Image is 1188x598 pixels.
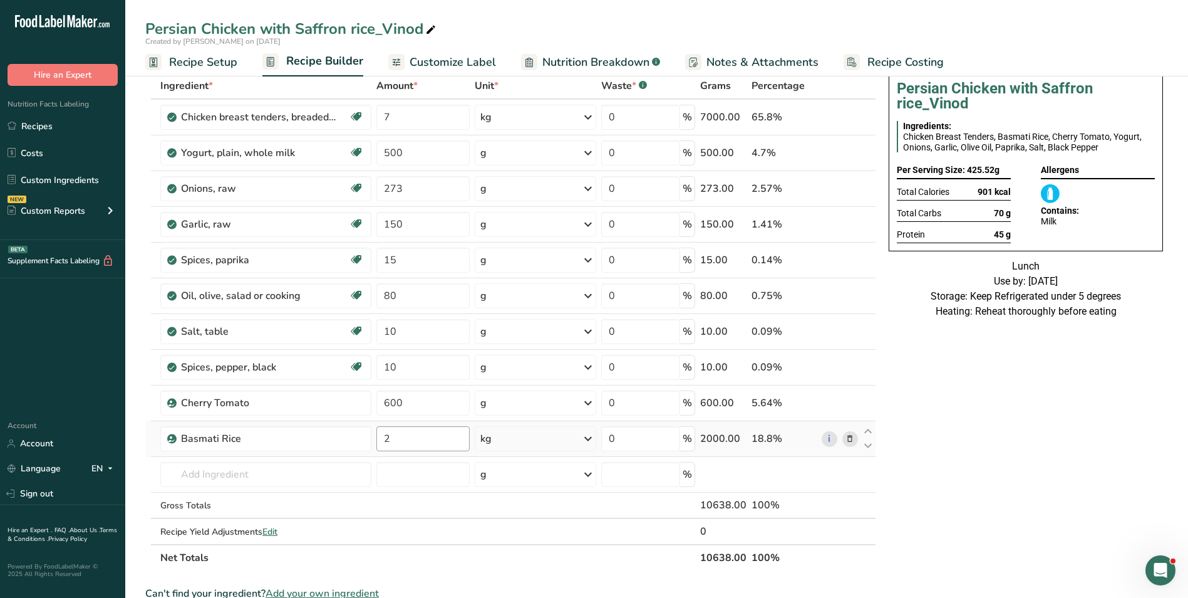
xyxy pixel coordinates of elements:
div: Custom Reports [8,204,85,218]
div: kg [480,431,492,446]
a: FAQ . [54,526,70,535]
span: Edit [262,526,277,538]
span: 45 g [994,229,1011,240]
div: 10638.00 [700,498,746,513]
div: 5.64% [752,396,817,411]
img: Milk [1041,184,1060,203]
div: 0 [700,524,746,539]
div: 1.41% [752,217,817,232]
span: Percentage [752,78,805,93]
div: Ingredients: [903,121,1150,132]
div: Milk [1041,216,1155,227]
div: Waste [601,78,647,93]
div: 0.14% [752,253,817,268]
a: Hire an Expert . [8,526,52,535]
a: Customize Label [388,48,496,76]
span: Created by [PERSON_NAME] on [DATE] [145,36,281,46]
div: 0.75% [752,288,817,303]
span: Total Carbs [897,208,941,219]
div: Recipe Yield Adjustments [160,525,371,538]
div: kg [480,110,492,125]
div: 65.8% [752,110,817,125]
div: 500.00 [700,145,746,160]
div: Gross Totals [160,499,371,512]
th: 10638.00 [698,544,749,570]
div: Spices, pepper, black [181,360,338,375]
div: Onions, raw [181,181,338,196]
a: Recipe Setup [145,48,237,76]
div: Yogurt, plain, whole milk [181,145,338,160]
span: Protein [897,229,925,240]
div: 0.09% [752,324,817,339]
div: Basmati Rice [181,431,338,446]
div: g [480,467,487,482]
div: Oil, olive, salad or cooking [181,288,338,303]
span: Ingredient [160,78,213,93]
div: g [480,288,487,303]
div: Persian Chicken with Saffron rice_Vinod [145,18,438,40]
div: Lunch Use by: [DATE] Storage: Keep Refrigerated under 5 degrees Heating: Reheat thoroughly before... [889,259,1163,319]
div: Salt, table [181,324,338,339]
div: Chicken breast tenders, breaded, uncooked [181,110,338,125]
a: Privacy Policy [48,535,87,543]
div: Spices, paprika [181,253,338,268]
div: g [480,324,487,339]
span: 70 g [994,208,1011,219]
div: g [480,181,487,196]
div: Allergens [1041,162,1155,179]
a: Recipe Costing [844,48,944,76]
span: Recipe Costing [867,54,944,71]
div: 100% [752,498,817,513]
div: 273.00 [700,181,746,196]
div: 0.09% [752,360,817,375]
a: Recipe Builder [262,47,363,77]
span: Grams [700,78,731,93]
div: NEW [8,196,26,203]
div: 2.57% [752,181,817,196]
span: Total Calories [897,187,949,197]
div: 10.00 [700,360,746,375]
a: Nutrition Breakdown [521,48,660,76]
div: g [480,217,487,232]
span: Customize Label [410,54,496,71]
div: g [480,396,487,411]
th: 100% [749,544,819,570]
a: Language [8,458,61,480]
span: Notes & Attachments [706,54,819,71]
span: Contains: [1041,206,1079,216]
div: g [480,253,487,268]
input: Add Ingredient [160,462,371,487]
div: Cherry Tomato [181,396,338,411]
div: Per Serving Size: 425.52g [897,162,1011,179]
iframe: Intercom live chat [1145,555,1175,585]
div: 7000.00 [700,110,746,125]
div: Powered By FoodLabelMaker © 2025 All Rights Reserved [8,563,118,578]
div: 150.00 [700,217,746,232]
div: BETA [8,246,28,253]
a: Notes & Attachments [685,48,819,76]
div: 2000.00 [700,431,746,446]
div: 600.00 [700,396,746,411]
a: Terms & Conditions . [8,526,117,543]
button: Hire an Expert [8,64,118,86]
span: Amount [376,78,418,93]
div: EN [91,461,118,476]
span: Nutrition Breakdown [542,54,649,71]
div: g [480,145,487,160]
div: Garlic, raw [181,217,338,232]
div: 80.00 [700,288,746,303]
span: Unit [475,78,498,93]
span: Recipe Setup [169,54,237,71]
div: g [480,360,487,375]
div: 10.00 [700,324,746,339]
div: 15.00 [700,253,746,268]
h1: Persian Chicken with Saffron rice_Vinod [897,81,1155,111]
a: i [822,431,837,447]
span: Chicken Breast Tenders, Basmati Rice, Cherry Tomato, Yogurt, Onions, Garlic, Olive Oil, Paprika, ... [903,132,1142,152]
span: 901 kcal [978,187,1011,197]
div: 4.7% [752,145,817,160]
div: 18.8% [752,431,817,446]
a: About Us . [70,526,100,535]
span: Recipe Builder [286,53,363,70]
th: Net Totals [158,544,698,570]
